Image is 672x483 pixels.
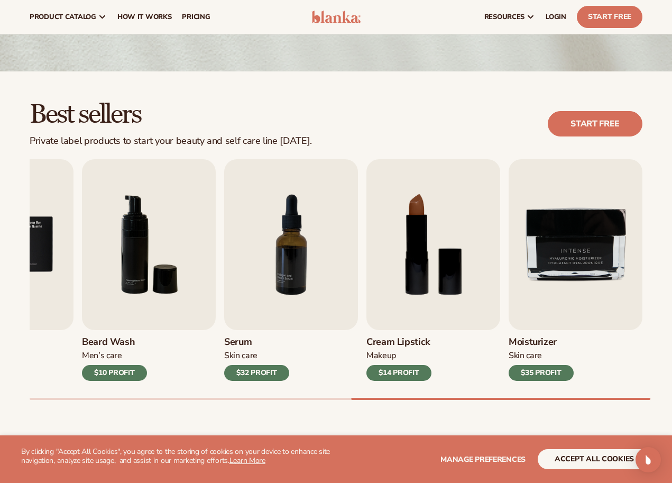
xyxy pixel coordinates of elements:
[366,350,431,361] div: Makeup
[117,13,172,21] span: How It Works
[636,447,661,472] div: Open Intercom Messenger
[182,13,210,21] span: pricing
[509,365,574,381] div: $35 PROFIT
[311,11,361,23] img: logo
[509,350,574,361] div: Skin Care
[224,159,358,381] a: 7 / 9
[30,101,312,129] h2: Best sellers
[82,159,216,381] a: 6 / 9
[30,135,312,147] div: Private label products to start your beauty and self care line [DATE].
[366,336,431,348] h3: Cream Lipstick
[82,365,147,381] div: $10 PROFIT
[548,111,642,136] a: Start free
[484,13,524,21] span: resources
[509,336,574,348] h3: Moisturizer
[366,159,500,381] a: 8 / 9
[224,350,289,361] div: Skin Care
[224,336,289,348] h3: Serum
[229,455,265,466] a: Learn More
[509,159,642,381] a: 9 / 9
[440,449,526,469] button: Manage preferences
[546,13,566,21] span: LOGIN
[82,350,147,361] div: Men’s Care
[21,448,336,466] p: By clicking "Accept All Cookies", you agree to the storing of cookies on your device to enhance s...
[577,6,642,28] a: Start Free
[224,365,289,381] div: $32 PROFIT
[30,13,96,21] span: product catalog
[366,365,431,381] div: $14 PROFIT
[82,336,147,348] h3: Beard Wash
[440,454,526,464] span: Manage preferences
[538,449,651,469] button: accept all cookies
